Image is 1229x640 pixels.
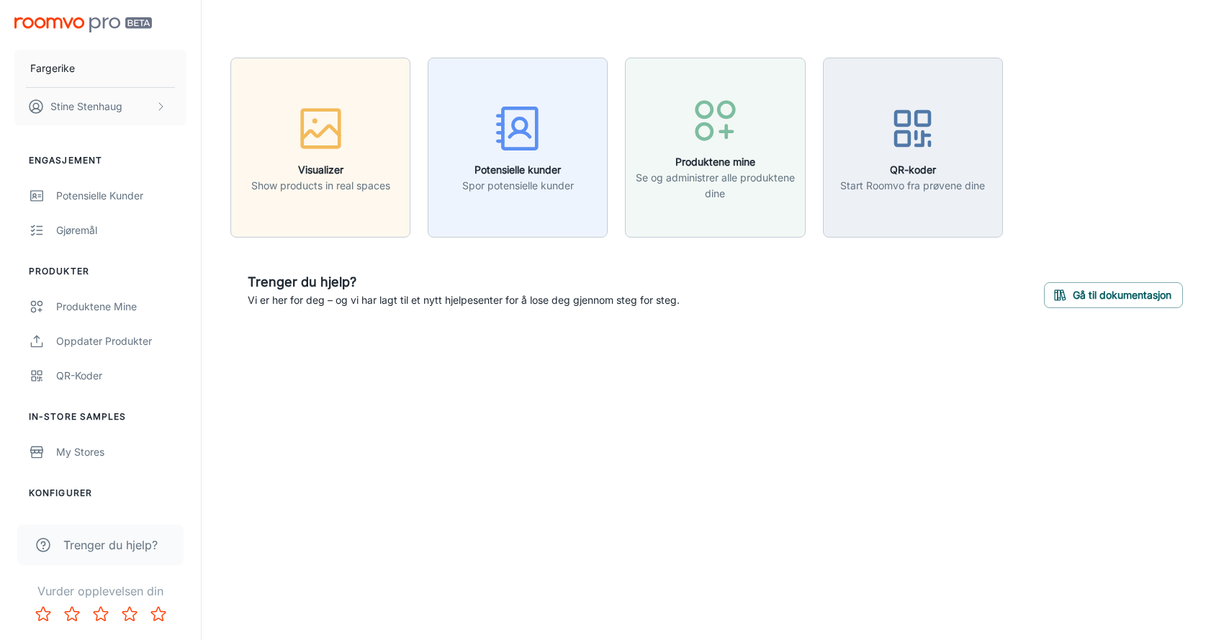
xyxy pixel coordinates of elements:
a: Produktene mineSe og administrer alle produktene dine [625,139,805,153]
div: Produktene mine [56,299,186,315]
button: VisualizerShow products in real spaces [230,58,410,238]
button: Stine Stenhaug [14,88,186,125]
p: Start Roomvo fra prøvene dine [840,178,985,194]
img: Roomvo PRO Beta [14,17,152,32]
div: Gjøremål [56,222,186,238]
p: Stine Stenhaug [50,99,122,114]
button: Potensielle kunderSpor potensielle kunder [428,58,608,238]
p: Show products in real spaces [251,178,390,194]
button: Gå til dokumentasjon [1044,282,1183,308]
p: Spor potensielle kunder [462,178,574,194]
a: Gå til dokumentasjon [1044,287,1183,302]
a: Potensielle kunderSpor potensielle kunder [428,139,608,153]
div: Potensielle kunder [56,188,186,204]
button: Produktene mineSe og administrer alle produktene dine [625,58,805,238]
p: Fargerike [30,60,75,76]
h6: Visualizer [251,162,390,178]
p: Se og administrer alle produktene dine [634,170,796,202]
h6: Potensielle kunder [462,162,574,178]
p: Vi er her for deg – og vi har lagt til et nytt hjelpesenter for å lose deg gjennom steg for steg. [248,292,680,308]
h6: Produktene mine [634,154,796,170]
button: QR-koderStart Roomvo fra prøvene dine [823,58,1003,238]
a: QR-koderStart Roomvo fra prøvene dine [823,139,1003,153]
div: Oppdater produkter [56,333,186,349]
h6: QR-koder [840,162,985,178]
div: QR-koder [56,368,186,384]
h6: Trenger du hjelp? [248,272,680,292]
button: Fargerike [14,50,186,87]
